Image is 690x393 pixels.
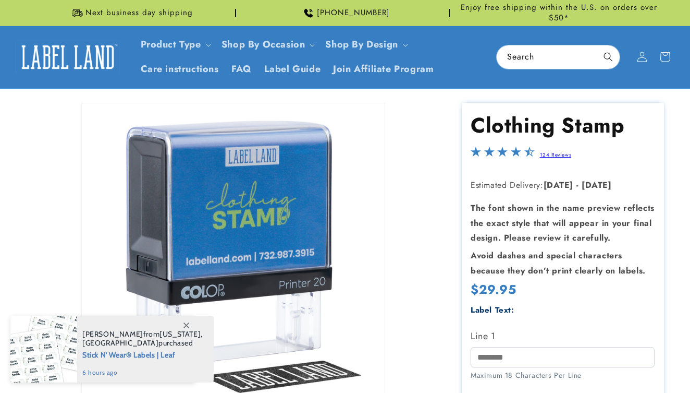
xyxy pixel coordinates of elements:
button: Search [597,45,620,68]
span: 6 hours ago [82,368,203,377]
span: from , purchased [82,330,203,348]
span: [PHONE_NUMBER] [317,8,390,18]
strong: Avoid dashes and special characters because they don’t print clearly on labels. [471,249,646,277]
summary: Product Type [134,32,215,57]
p: Estimated Delivery: [471,178,655,193]
span: Enjoy free shipping within the U.S. on orders over $50* [454,3,664,23]
strong: [DATE] [544,179,574,191]
span: Join Affiliate Program [333,63,434,75]
h1: Clothing Stamp [471,112,655,139]
span: $29.95 [471,281,516,297]
label: Line 1 [471,328,655,344]
span: [GEOGRAPHIC_DATA] [82,338,158,348]
label: Label Text: [471,304,514,316]
summary: Shop By Occasion [215,32,319,57]
a: Product Type [141,38,201,51]
a: FAQ [225,57,258,81]
span: [PERSON_NAME] [82,329,143,339]
span: [US_STATE] [159,329,201,339]
div: Maximum 18 Characters Per Line [471,370,655,381]
span: Next business day shipping [85,8,193,18]
a: Label Land [12,37,124,77]
span: 4.4-star overall rating [471,149,534,161]
strong: - [576,179,579,191]
a: Care instructions [134,57,225,81]
img: Label Land [16,41,120,73]
span: Stick N' Wear® Labels | Leaf [82,348,203,361]
span: Care instructions [141,63,219,75]
a: Shop By Design [325,38,398,51]
span: Label Guide [264,63,321,75]
a: Join Affiliate Program [327,57,440,81]
strong: The font shown in the name preview reflects the exact style that will appear in your final design... [471,202,655,244]
span: Shop By Occasion [221,39,305,51]
span: FAQ [231,63,252,75]
a: 124 Reviews [540,151,572,159]
a: Label Guide [258,57,327,81]
summary: Shop By Design [319,32,412,57]
strong: [DATE] [582,179,612,191]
